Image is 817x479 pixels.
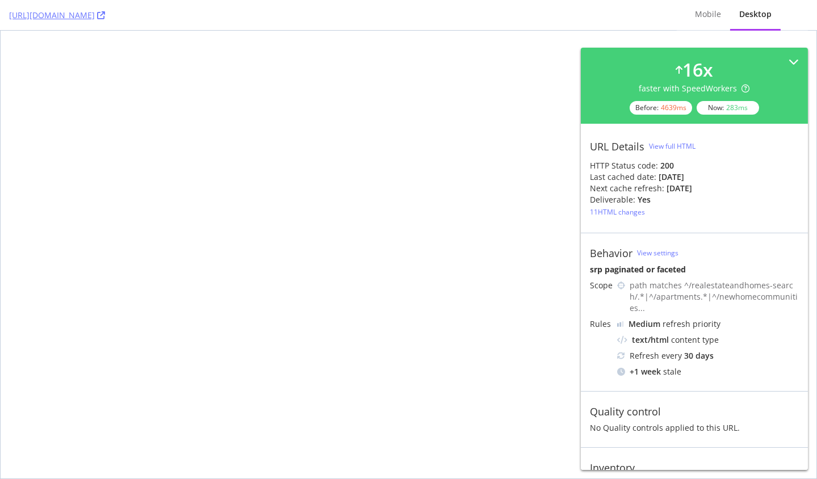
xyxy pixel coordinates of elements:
[695,9,721,20] div: Mobile
[590,461,635,474] div: Inventory
[638,194,651,205] div: Yes
[617,334,799,346] div: content type
[590,160,799,171] div: HTTP Status code:
[630,366,661,377] div: + 1 week
[739,9,772,20] div: Desktop
[638,302,645,313] span: ...
[629,318,660,330] div: Medium
[639,83,750,94] div: faster with SpeedWorkers
[632,334,669,346] div: text/html
[659,171,684,183] div: [DATE]
[590,140,644,153] div: URL Details
[660,160,674,171] strong: 200
[617,350,799,362] div: Refresh every
[697,101,759,115] div: Now:
[617,366,799,377] div: stale
[590,207,645,217] div: 11 HTML changes
[9,10,105,21] a: [URL][DOMAIN_NAME]
[590,171,656,183] div: Last cached date:
[684,350,714,362] div: 30 days
[667,183,692,194] div: [DATE]
[649,141,696,151] div: View full HTML
[637,248,678,258] a: View settings
[590,264,799,275] div: srp paginated or faceted
[629,318,720,330] div: refresh priority
[682,57,713,83] div: 16 x
[590,405,661,418] div: Quality control
[590,422,799,434] div: No Quality controls applied to this URL.
[649,137,696,156] button: View full HTML
[590,194,635,205] div: Deliverable:
[630,101,692,115] div: Before:
[590,280,613,291] div: Scope
[617,321,624,327] img: j32suk7ufU7viAAAAAElFTkSuQmCC
[590,318,613,330] div: Rules
[726,103,748,112] div: 283 ms
[630,280,799,314] div: path matches ^/realestateandhomes-search/.*|^/apartments.*|^/newhomecommunities
[661,103,686,112] div: 4639 ms
[590,205,645,219] button: 11HTML changes
[590,247,632,259] div: Behavior
[590,183,664,194] div: Next cache refresh:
